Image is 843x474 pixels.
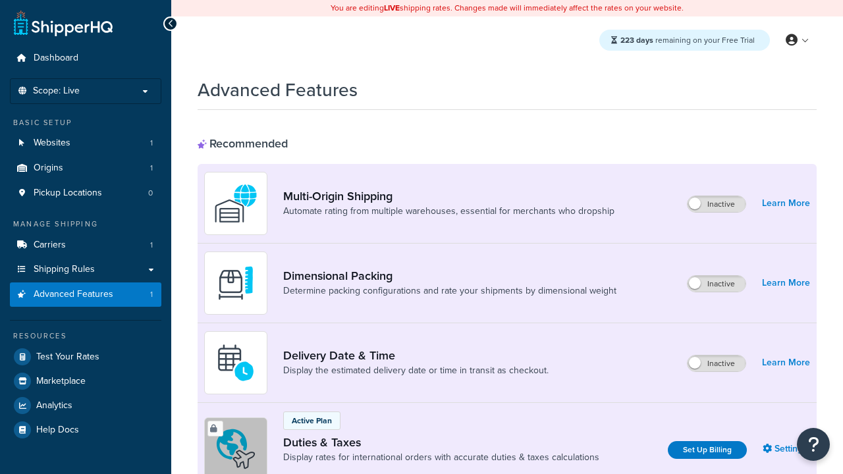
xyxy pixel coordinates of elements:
[10,131,161,155] a: Websites1
[668,441,747,459] a: Set Up Billing
[213,260,259,306] img: DTVBYsAAAAAASUVORK5CYII=
[10,282,161,307] a: Advanced Features1
[688,355,746,371] label: Inactive
[150,240,153,251] span: 1
[10,233,161,257] a: Carriers1
[384,2,400,14] b: LIVE
[10,330,161,342] div: Resources
[34,240,66,251] span: Carriers
[283,435,599,450] a: Duties & Taxes
[34,289,113,300] span: Advanced Features
[283,205,614,218] a: Automate rating from multiple warehouses, essential for merchants who dropship
[283,284,616,298] a: Determine packing configurations and rate your shipments by dimensional weight
[762,354,810,372] a: Learn More
[10,131,161,155] li: Websites
[283,348,549,363] a: Delivery Date & Time
[10,369,161,393] a: Marketplace
[10,46,161,70] a: Dashboard
[10,418,161,442] a: Help Docs
[688,196,746,212] label: Inactive
[148,188,153,199] span: 0
[10,394,161,417] a: Analytics
[762,274,810,292] a: Learn More
[34,264,95,275] span: Shipping Rules
[797,428,830,461] button: Open Resource Center
[620,34,653,46] strong: 223 days
[34,138,70,149] span: Websites
[10,219,161,230] div: Manage Shipping
[34,53,78,64] span: Dashboard
[283,364,549,377] a: Display the estimated delivery date or time in transit as checkout.
[688,276,746,292] label: Inactive
[283,451,599,464] a: Display rates for international orders with accurate duties & taxes calculations
[150,138,153,149] span: 1
[34,163,63,174] span: Origins
[10,156,161,180] li: Origins
[763,440,810,458] a: Settings
[36,352,99,363] span: Test Your Rates
[34,188,102,199] span: Pickup Locations
[10,233,161,257] li: Carriers
[213,340,259,386] img: gfkeb5ejjkALwAAAABJRU5ErkJggg==
[10,282,161,307] li: Advanced Features
[10,117,161,128] div: Basic Setup
[10,345,161,369] a: Test Your Rates
[150,289,153,300] span: 1
[36,376,86,387] span: Marketplace
[33,86,80,97] span: Scope: Live
[36,425,79,436] span: Help Docs
[198,77,358,103] h1: Advanced Features
[292,415,332,427] p: Active Plan
[10,181,161,205] li: Pickup Locations
[283,189,614,203] a: Multi-Origin Shipping
[10,181,161,205] a: Pickup Locations0
[10,257,161,282] a: Shipping Rules
[213,180,259,226] img: WatD5o0RtDAAAAAElFTkSuQmCC
[620,34,755,46] span: remaining on your Free Trial
[198,136,288,151] div: Recommended
[762,194,810,213] a: Learn More
[283,269,616,283] a: Dimensional Packing
[10,156,161,180] a: Origins1
[150,163,153,174] span: 1
[36,400,72,411] span: Analytics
